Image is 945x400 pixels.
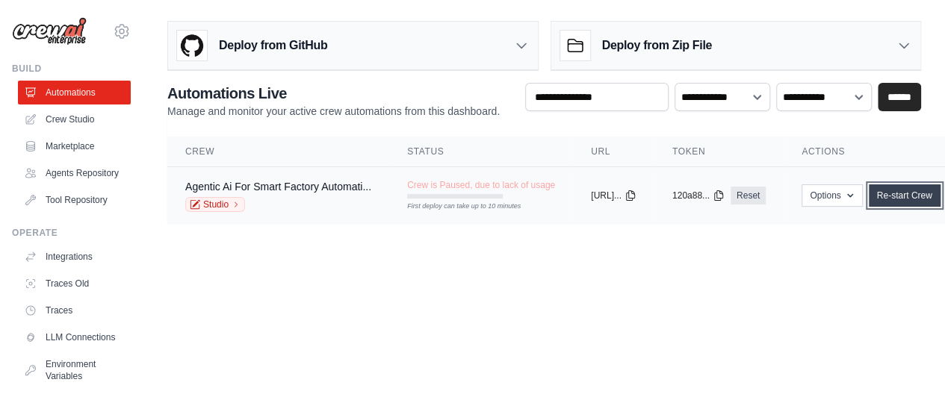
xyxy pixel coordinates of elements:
[18,245,131,269] a: Integrations
[870,328,945,400] iframe: Chat Widget
[389,137,573,167] th: Status
[18,272,131,296] a: Traces Old
[12,17,87,46] img: Logo
[12,227,131,239] div: Operate
[18,107,131,131] a: Crew Studio
[185,197,245,212] a: Studio
[407,201,503,212] div: First deploy can take up to 10 minutes
[18,352,131,388] a: Environment Variables
[602,37,712,54] h3: Deploy from Zip File
[167,83,500,104] h2: Automations Live
[167,137,389,167] th: Crew
[12,63,131,75] div: Build
[18,299,131,322] a: Traces
[18,134,131,158] a: Marketplace
[654,137,784,167] th: Token
[185,181,371,193] a: Agentic Ai For Smart Factory Automati...
[18,188,131,212] a: Tool Repository
[573,137,654,167] th: URL
[407,179,555,191] span: Crew is Paused, due to lack of usage
[18,81,131,104] a: Automations
[18,325,131,349] a: LLM Connections
[167,104,500,119] p: Manage and monitor your active crew automations from this dashboard.
[869,184,941,207] a: Re-start Crew
[731,187,766,204] a: Reset
[177,31,207,60] img: GitHub Logo
[802,184,862,207] button: Options
[219,37,327,54] h3: Deploy from GitHub
[672,190,725,201] button: 120a88...
[18,161,131,185] a: Agents Repository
